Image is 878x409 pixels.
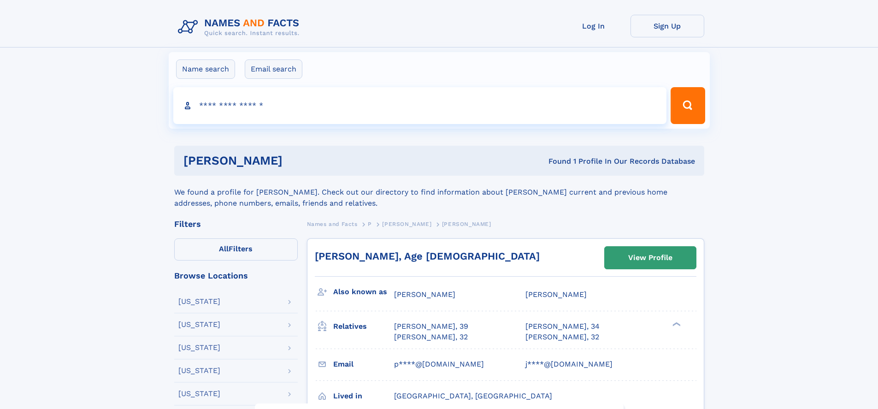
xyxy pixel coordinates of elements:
[178,298,220,305] div: [US_STATE]
[173,87,667,124] input: search input
[333,356,394,372] h3: Email
[394,391,552,400] span: [GEOGRAPHIC_DATA], [GEOGRAPHIC_DATA]
[382,218,431,230] a: [PERSON_NAME]
[368,221,372,227] span: P
[245,59,302,79] label: Email search
[670,321,681,327] div: ❯
[525,321,600,332] a: [PERSON_NAME], 34
[628,247,672,268] div: View Profile
[382,221,431,227] span: [PERSON_NAME]
[307,218,358,230] a: Names and Facts
[333,284,394,300] h3: Also known as
[315,250,540,262] a: [PERSON_NAME], Age [DEMOGRAPHIC_DATA]
[219,244,229,253] span: All
[178,321,220,328] div: [US_STATE]
[394,321,468,332] a: [PERSON_NAME], 39
[174,272,298,280] div: Browse Locations
[174,220,298,228] div: Filters
[525,290,587,299] span: [PERSON_NAME]
[525,332,599,342] a: [PERSON_NAME], 32
[333,388,394,404] h3: Lived in
[415,156,695,166] div: Found 1 Profile In Our Records Database
[671,87,705,124] button: Search Button
[178,367,220,374] div: [US_STATE]
[178,390,220,397] div: [US_STATE]
[631,15,704,37] a: Sign Up
[174,176,704,209] div: We found a profile for [PERSON_NAME]. Check out our directory to find information about [PERSON_N...
[394,290,455,299] span: [PERSON_NAME]
[557,15,631,37] a: Log In
[178,344,220,351] div: [US_STATE]
[394,332,468,342] a: [PERSON_NAME], 32
[183,155,416,166] h1: [PERSON_NAME]
[368,218,372,230] a: P
[174,238,298,261] label: Filters
[176,59,235,79] label: Name search
[333,319,394,334] h3: Relatives
[605,247,696,269] a: View Profile
[174,15,307,40] img: Logo Names and Facts
[442,221,491,227] span: [PERSON_NAME]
